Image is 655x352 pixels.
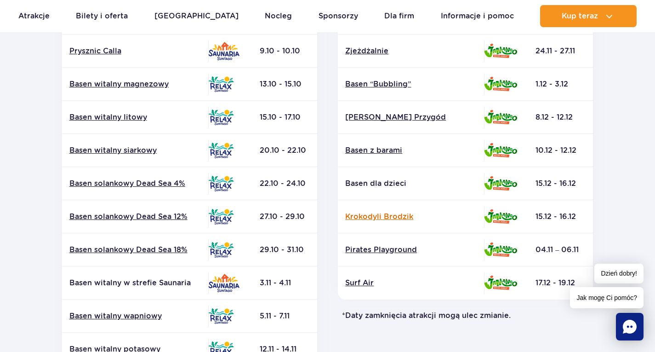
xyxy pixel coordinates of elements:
td: 1.12 - 3.12 [528,68,593,101]
p: *Daty zamknięcia atrakcji mogą ulec zmianie. [335,311,597,321]
img: Jamango [484,44,517,58]
td: 13.10 - 15.10 [252,68,317,101]
a: Basen solankowy Dead Sea 12% [69,212,201,222]
img: Relax [208,242,234,258]
a: Prysznic Calla [69,46,201,56]
img: Relax [208,176,234,191]
td: 10.12 - 12.12 [528,134,593,167]
img: Jamango [484,77,517,91]
img: Jamango [484,110,517,124]
a: Pirates Playground [345,245,477,255]
td: 3.11 - 4.11 [252,266,317,300]
img: Relax [208,308,234,324]
span: Dzień dobry! [594,264,644,283]
td: 29.10 - 31.10 [252,233,317,266]
img: Relax [208,209,234,225]
span: Kup teraz [562,12,598,20]
button: Kup teraz [540,5,637,27]
td: 22.10 - 24.10 [252,167,317,200]
img: Relax [208,110,234,125]
a: Surf Air [345,278,477,288]
a: Basen solankowy Dead Sea 18% [69,245,201,255]
a: Krokodyli Brodzik [345,212,477,222]
a: Basen witalny siarkowy [69,145,201,156]
td: 17.12 - 19.12 [528,266,593,300]
a: [PERSON_NAME] Przygód [345,112,477,122]
td: 20.10 - 22.10 [252,134,317,167]
td: 27.10 - 29.10 [252,200,317,233]
a: Basen “Bubbling” [345,79,477,89]
td: 15.12 - 16.12 [528,167,593,200]
a: Basen witalny magnezowy [69,79,201,89]
p: Basen dla dzieci [345,179,477,189]
img: Jamango [484,276,517,290]
td: 24.11 - 27.11 [528,35,593,68]
a: Basen witalny litowy [69,112,201,122]
span: Jak mogę Ci pomóc? [570,287,644,308]
img: Relax [208,76,234,92]
a: Basen witalny wapniowy [69,311,201,321]
a: Basen z barami [345,145,477,156]
td: 15.10 - 17.10 [252,101,317,134]
td: 5.11 - 7.11 [252,300,317,333]
td: 04.11 – 06.11 [528,233,593,266]
a: [GEOGRAPHIC_DATA] [154,5,239,27]
a: Nocleg [265,5,292,27]
img: Jamango [484,209,517,224]
a: Zjeżdżalnie [345,46,477,56]
p: Basen witalny w strefie Saunaria [69,278,201,288]
td: 8.12 - 12.12 [528,101,593,134]
td: 15.12 - 16.12 [528,200,593,233]
a: Sponsorzy [319,5,358,27]
img: Jamango [484,176,517,190]
div: Chat [616,313,644,340]
a: Informacje i pomoc [441,5,514,27]
td: 9.10 - 10.10 [252,35,317,68]
img: Relax [208,143,234,158]
img: Jamango [484,242,517,257]
img: Jamango [484,143,517,157]
a: Basen solankowy Dead Sea 4% [69,179,201,189]
img: Saunaria [208,42,239,60]
img: Saunaria [208,274,239,292]
a: Dla firm [384,5,414,27]
a: Atrakcje [18,5,50,27]
a: Bilety i oferta [76,5,128,27]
